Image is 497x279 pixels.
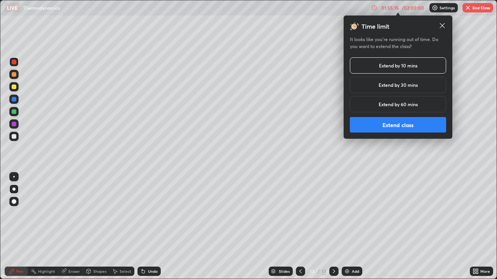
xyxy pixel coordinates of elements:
[16,269,23,273] div: Pen
[401,5,425,10] div: / 02:00:00
[38,269,55,273] div: Highlight
[93,269,106,273] div: Shapes
[379,5,401,10] div: 01:55:15
[432,5,438,11] img: class-settings-icons
[361,22,389,31] h3: Time limit
[350,36,446,50] h5: It looks like you’re running out of time. Do you want to extend the class?
[318,269,320,274] div: /
[23,5,60,11] p: Thermodynamics
[379,101,418,108] h5: Extend by 60 mins
[379,81,418,88] h5: Extend by 30 mins
[350,117,446,133] button: Extend class
[279,269,290,273] div: Slides
[7,5,17,11] p: LIVE
[308,269,316,274] div: 13
[120,269,131,273] div: Select
[344,268,350,274] img: add-slide-button
[321,268,326,275] div: 13
[462,3,493,12] button: End Class
[465,5,471,11] img: end-class-cross
[352,269,359,273] div: Add
[379,62,417,69] h5: Extend by 10 mins
[440,6,455,10] p: Settings
[480,269,490,273] div: More
[68,269,80,273] div: Eraser
[148,269,158,273] div: Undo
